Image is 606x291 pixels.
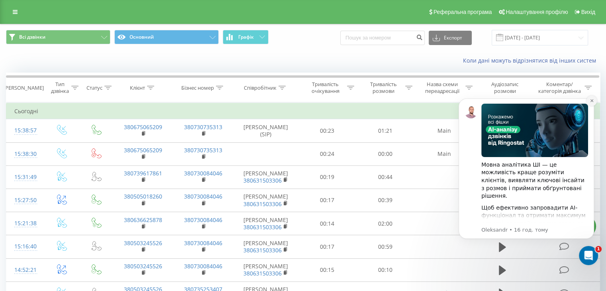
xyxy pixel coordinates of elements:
td: [PERSON_NAME] [233,212,298,235]
a: 380730084046 [184,169,222,177]
td: 00:15 [298,258,356,281]
span: Налаштування профілю [506,9,568,15]
div: [PERSON_NAME] [4,85,44,91]
div: Назва схеми переадресації [422,81,463,94]
div: Клієнт [130,85,145,91]
iframe: Intercom live chat [579,246,598,265]
span: 1 [595,246,602,252]
iframe: Intercom notifications повідомлення [447,87,606,269]
td: 00:10 [356,258,414,281]
div: 15:31:49 [14,169,35,185]
a: 380503245526 [124,262,162,270]
input: Пошук за номером [340,31,425,45]
td: [PERSON_NAME] [233,165,298,189]
div: Аудіозапис розмови [482,81,528,94]
a: 380631503306 [243,200,282,208]
a: 380503245526 [124,239,162,247]
td: 00:17 [298,235,356,258]
a: 380631503306 [243,269,282,277]
td: 00:17 [298,189,356,212]
td: 00:44 [356,165,414,189]
td: 01:21 [356,119,414,142]
td: 00:59 [356,235,414,258]
td: 00:24 [298,142,356,165]
a: 380730735313 [184,146,222,154]
button: Графік [223,30,269,44]
div: 15:21:38 [14,216,35,231]
div: Тривалість розмови [363,81,403,94]
div: Співробітник [244,85,277,91]
td: 00:23 [298,119,356,142]
a: 380675065209 [124,123,162,131]
div: Бізнес номер [181,85,214,91]
a: 380730084046 [184,239,222,247]
div: Статус [86,85,102,91]
span: Вихід [581,9,595,15]
button: Основний [114,30,219,44]
td: [PERSON_NAME] [233,235,298,258]
div: Тривалість очікування [306,81,345,94]
a: 380730084046 [184,216,222,224]
a: 380636625878 [124,216,162,224]
div: Тип дзвінка [50,81,69,94]
a: 380730084046 [184,262,222,270]
td: 02:00 [356,212,414,235]
td: Сьогодні [6,103,600,119]
div: 15:38:57 [14,123,35,138]
span: Всі дзвінки [19,34,45,40]
div: 15:27:50 [14,193,35,208]
td: 00:00 [356,142,414,165]
button: Всі дзвінки [6,30,110,44]
div: Коментар/категорія дзвінка [536,81,582,94]
div: 15:38:30 [14,146,35,162]
a: 380631503306 [243,223,282,231]
td: [PERSON_NAME] [233,189,298,212]
td: 00:39 [356,189,414,212]
span: Графік [238,34,254,40]
button: Експорт [429,31,472,45]
a: 380739617861 [124,169,162,177]
div: 14:52:21 [14,262,35,278]
td: Main [414,119,474,142]
td: Main [414,142,474,165]
div: 15:16:40 [14,239,35,254]
a: 380730735313 [184,123,222,131]
a: 380505018260 [124,193,162,200]
a: Коли дані можуть відрізнятися вiд інших систем [463,57,600,64]
a: 380631503306 [243,246,282,254]
td: 00:14 [298,212,356,235]
span: Реферальна програма [433,9,492,15]
td: 00:19 [298,165,356,189]
a: 380631503306 [243,177,282,184]
a: 380675065209 [124,146,162,154]
td: [PERSON_NAME] [233,258,298,281]
td: [PERSON_NAME] (SIP) [233,119,298,142]
a: 380730084046 [184,193,222,200]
